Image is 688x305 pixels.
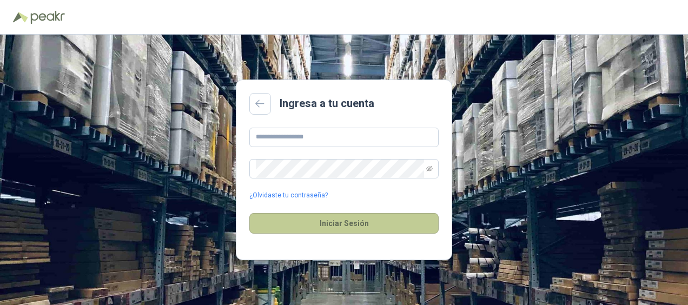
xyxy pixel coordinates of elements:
[249,213,439,234] button: Iniciar Sesión
[13,12,28,23] img: Logo
[30,11,65,24] img: Peakr
[280,95,374,112] h2: Ingresa a tu cuenta
[249,190,328,201] a: ¿Olvidaste tu contraseña?
[426,165,433,172] span: eye-invisible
